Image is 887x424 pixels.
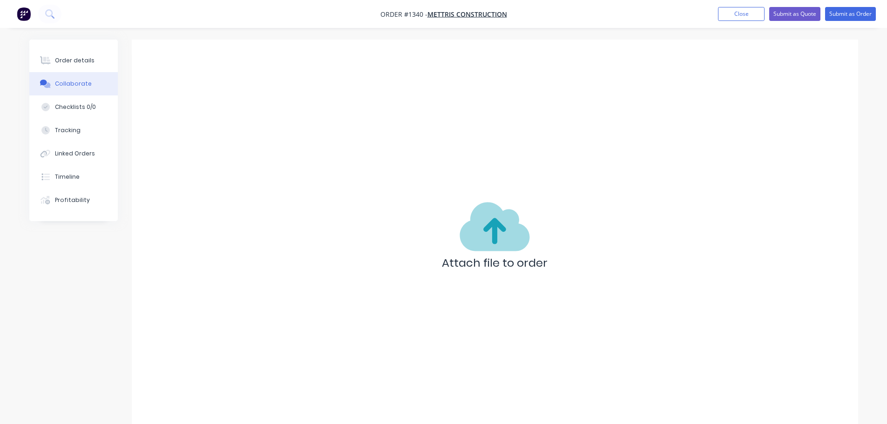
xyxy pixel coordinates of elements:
button: Collaborate [29,72,118,95]
div: Linked Orders [55,149,95,158]
button: Linked Orders [29,142,118,165]
div: Order details [55,56,95,65]
button: Timeline [29,165,118,188]
button: Close [718,7,765,21]
a: Mettris Construction [427,10,507,19]
img: Factory [17,7,31,21]
div: Collaborate [55,80,92,88]
span: Order #1340 - [380,10,427,19]
button: Submit as Order [825,7,876,21]
button: Checklists 0/0 [29,95,118,119]
p: Attach file to order [442,255,548,271]
button: Order details [29,49,118,72]
button: Submit as Quote [769,7,820,21]
button: Tracking [29,119,118,142]
div: Tracking [55,126,81,135]
button: Profitability [29,188,118,212]
div: Profitability [55,196,90,204]
div: Checklists 0/0 [55,103,96,111]
div: Timeline [55,173,80,181]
